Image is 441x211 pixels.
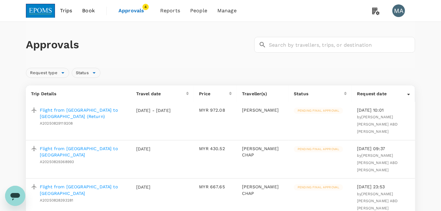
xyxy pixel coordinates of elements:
[357,153,398,172] span: by
[60,7,72,15] span: Trips
[242,107,284,113] p: [PERSON_NAME]
[269,37,415,53] input: Search by travellers, trips, or destination
[136,184,171,190] p: [DATE]
[357,115,398,134] span: [PERSON_NAME] [PERSON_NAME] ABD [PERSON_NAME]
[26,4,55,18] img: EPOMS SDN BHD
[118,7,150,15] span: Approvals
[72,70,93,76] span: Status
[294,91,344,97] div: Status
[82,7,95,15] span: Book
[40,198,73,202] span: A20250828393281
[357,91,407,97] div: Request date
[136,91,186,97] div: Travel date
[242,184,284,196] p: [PERSON_NAME] CHAP
[357,115,398,134] span: by
[199,145,232,152] p: MYR 430.52
[217,7,237,15] span: Manage
[294,147,343,151] span: Pending final approval
[357,145,410,152] p: [DATE] 09:37
[40,107,126,120] a: Flight from [GEOGRAPHIC_DATA] to [GEOGRAPHIC_DATA] (Return)
[294,108,343,113] span: Pending final approval
[40,121,73,126] span: A20250829119208
[242,91,284,97] p: Traveller(s)
[136,146,171,152] p: [DATE]
[357,184,410,190] p: [DATE] 23:53
[392,4,405,17] div: MA
[199,184,232,190] p: MYR 667.65
[26,70,61,76] span: Request type
[40,145,126,158] a: Flight from [GEOGRAPHIC_DATA] to [GEOGRAPHIC_DATA]
[357,153,398,172] span: [PERSON_NAME] [PERSON_NAME] ABD [PERSON_NAME]
[142,4,149,10] span: 4
[136,107,171,114] p: [DATE] - [DATE]
[199,91,229,97] div: Price
[357,192,398,211] span: by
[26,38,252,51] h1: Approvals
[294,185,343,190] span: Pending final approval
[40,184,126,196] a: Flight from [GEOGRAPHIC_DATA] to [GEOGRAPHIC_DATA]
[26,68,69,78] div: Request type
[357,192,398,211] span: [PERSON_NAME] [PERSON_NAME] ABD [PERSON_NAME]
[357,107,410,113] p: [DATE] 10:01
[40,160,74,164] span: A20250829368993
[5,186,25,206] iframe: Button to launch messaging window
[199,107,232,113] p: MYR 972.08
[242,145,284,158] p: [PERSON_NAME] CHAP
[31,91,126,97] p: Trip Details
[72,68,100,78] div: Status
[190,7,207,15] span: People
[160,7,180,15] span: Reports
